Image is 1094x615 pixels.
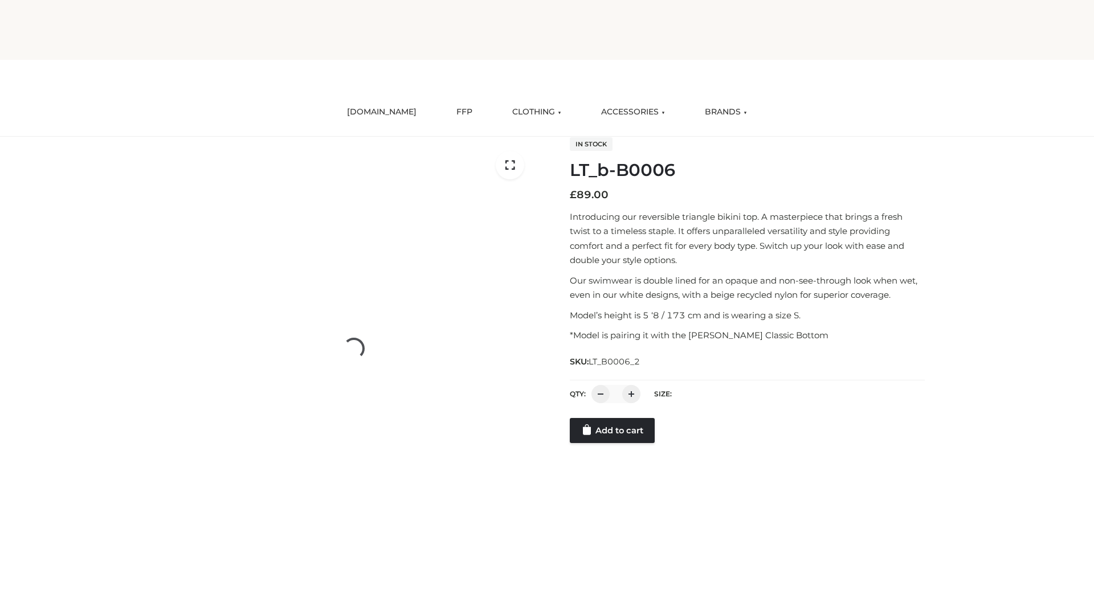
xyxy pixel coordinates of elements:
a: Add to cart [570,418,655,443]
span: LT_B0006_2 [589,356,640,367]
span: SKU: [570,355,641,368]
a: [DOMAIN_NAME] [338,100,425,125]
h1: LT_b-B0006 [570,160,925,181]
a: BRANDS [696,100,756,125]
p: Our swimwear is double lined for an opaque and non-see-through look when wet, even in our white d... [570,273,925,302]
span: £ [570,188,577,201]
p: Introducing our reversible triangle bikini top. A masterpiece that brings a fresh twist to a time... [570,210,925,268]
bdi: 89.00 [570,188,609,201]
a: FFP [448,100,481,125]
label: QTY: [570,389,586,398]
p: *Model is pairing it with the [PERSON_NAME] Classic Bottom [570,328,925,343]
a: ACCESSORIES [593,100,673,125]
a: CLOTHING [504,100,570,125]
label: Size: [654,389,672,398]
p: Model’s height is 5 ‘8 / 173 cm and is wearing a size S. [570,308,925,323]
span: In stock [570,137,613,151]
